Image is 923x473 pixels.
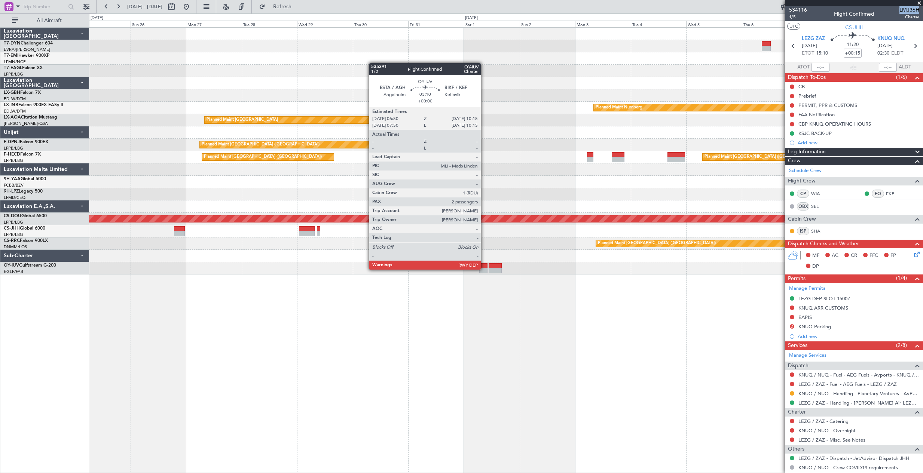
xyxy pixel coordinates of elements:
[896,341,907,349] span: (2/8)
[4,140,48,144] a: F-GPNJFalcon 900EX
[4,226,45,231] a: CS-JHHGlobal 6000
[896,73,907,81] span: (1/6)
[4,189,19,194] span: 9H-LPZ
[798,111,835,118] div: FAA Notification
[4,177,21,181] span: 9H-YAA
[798,372,919,378] a: KNUQ / NUQ - Fuel - AEG Fuels - Avports - KNUQ / NUQ
[832,252,838,259] span: AC
[797,202,809,211] div: OBX
[705,151,822,163] div: Planned Maint [GEOGRAPHIC_DATA] ([GEOGRAPHIC_DATA])
[798,305,848,311] div: KNUQ ARR CUSTOMS
[802,50,814,57] span: ETOT
[811,228,828,234] a: SHA
[798,130,832,136] div: KSJC BACK-UP
[890,252,896,259] span: FP
[207,114,278,126] div: Planned Maint [GEOGRAPHIC_DATA]
[812,252,819,259] span: MF
[4,232,23,237] a: LFPB/LBG
[851,252,857,259] span: CR
[845,24,864,31] span: CS-JHH
[788,341,807,350] span: Services
[798,314,812,320] div: EAPIS
[4,214,47,218] a: CS-DOUGlobal 6500
[353,21,409,27] div: Thu 30
[631,21,687,27] div: Tue 4
[596,102,642,113] div: Planned Maint Nurnberg
[812,63,829,72] input: --:--
[4,219,23,225] a: LFPB/LBG
[798,139,919,146] div: Add new
[886,190,903,197] a: FKP
[788,408,806,417] span: Charter
[798,93,816,99] div: Prebrief
[4,103,63,107] a: LX-INBFalcon 900EX EASy II
[131,21,186,27] div: Sun 26
[798,381,897,387] a: LEZG / ZAZ - Fuel - AEG Fuels - LEZG / ZAZ
[4,263,56,268] a: OY-IUVGulfstream G-200
[869,252,878,259] span: FFC
[891,50,903,57] span: ELDT
[788,362,809,370] span: Dispatch
[811,190,828,197] a: WIA
[202,139,320,150] div: Planned Maint [GEOGRAPHIC_DATA] ([GEOGRAPHIC_DATA])
[4,53,49,58] a: T7-EMIHawker 900XP
[575,21,631,27] div: Mon 3
[790,324,794,329] button: D
[797,64,810,71] span: ATOT
[789,14,807,20] span: 1/5
[23,1,66,12] input: Trip Number
[19,18,79,23] span: All Aircraft
[798,390,919,397] a: KNUQ / NUQ - Handling - Planetary Ventures - AvPorts FBO KNUQ / NUQ
[797,190,809,198] div: CP
[877,42,893,50] span: [DATE]
[872,190,884,198] div: FO
[465,15,478,21] div: [DATE]
[789,6,807,14] span: 534116
[834,10,874,18] div: Flight Confirmed
[4,96,26,102] a: EDLW/DTM
[802,42,817,50] span: [DATE]
[789,285,825,292] a: Manage Permits
[789,352,826,359] a: Manage Services
[788,215,816,224] span: Cabin Crew
[788,73,826,82] span: Dispatch To-Dos
[127,3,162,10] span: [DATE] - [DATE]
[4,115,21,120] span: LX-AOA
[4,90,41,95] a: LX-GBHFalcon 7X
[4,115,57,120] a: LX-AOACitation Mustang
[4,103,18,107] span: LX-INB
[798,464,898,471] a: KNUQ / NUQ - Crew COVID19 requirements
[798,295,850,302] div: LEZG DEP SLOT 1500Z
[797,227,809,235] div: ISP
[787,23,800,30] button: UTC
[811,203,828,210] a: SEL
[4,177,46,181] a: 9H-YAAGlobal 5000
[4,59,26,65] a: LFMN/NCE
[788,177,816,185] span: Flight Crew
[4,145,23,151] a: LFPB/LBG
[598,238,716,249] div: Planned Maint [GEOGRAPHIC_DATA] ([GEOGRAPHIC_DATA])
[4,152,20,157] span: F-HECD
[4,41,21,46] span: T7-DYN
[4,239,20,243] span: CS-RRC
[877,50,889,57] span: 02:30
[798,400,919,406] a: LEZG / ZAZ - Handling - [PERSON_NAME] Air LEZG / ZAZ
[798,121,871,127] div: CBP KNUQ OPERATING HOURS
[4,214,21,218] span: CS-DOU
[798,323,831,330] div: KNUQ Parking
[4,41,53,46] a: T7-DYNChallenger 604
[4,121,48,126] a: [PERSON_NAME]/QSA
[4,158,23,163] a: LFPB/LBG
[186,21,242,27] div: Mon 27
[798,102,857,108] div: PERMIT, PPR & CUSTOMS
[812,263,819,270] span: DP
[798,455,910,461] a: LEZG / ZAZ - Dispatch - JetAdvisor Dispatch JHH
[742,21,798,27] div: Thu 6
[204,151,322,163] div: Planned Maint [GEOGRAPHIC_DATA] ([GEOGRAPHIC_DATA])
[4,108,26,114] a: EDLW/DTM
[798,333,919,340] div: Add new
[788,157,801,165] span: Crew
[788,445,804,454] span: Others
[4,90,20,95] span: LX-GBH
[256,1,300,13] button: Refresh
